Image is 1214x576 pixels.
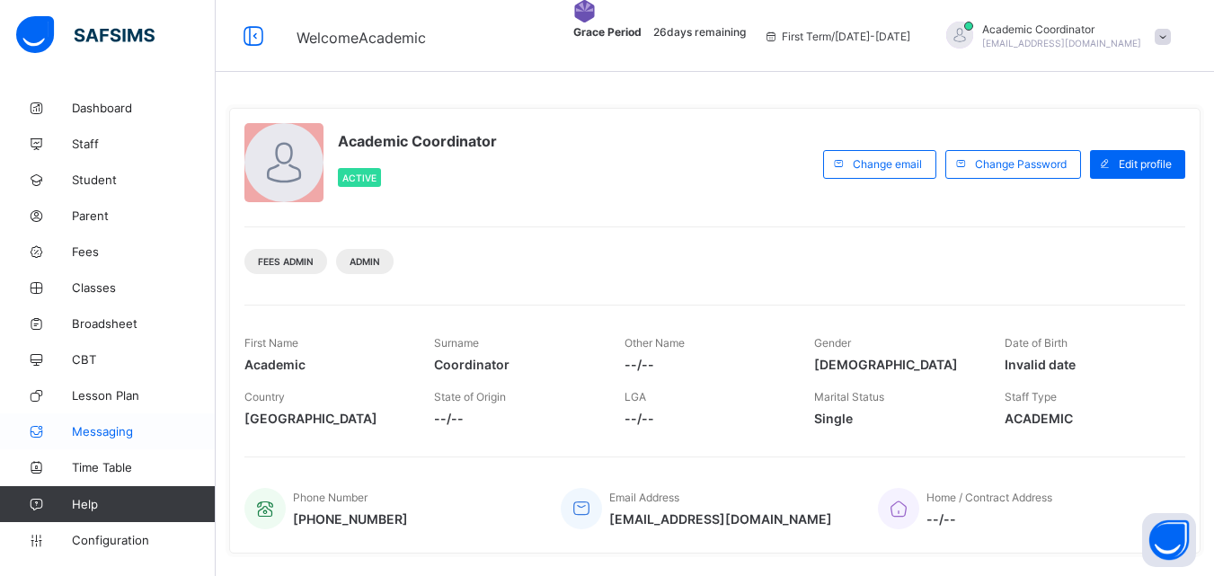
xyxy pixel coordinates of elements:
[609,491,679,504] span: Email Address
[244,390,285,403] span: Country
[434,357,597,372] span: Coordinator
[297,29,426,47] span: Welcome Academic
[342,173,377,183] span: Active
[338,132,497,150] span: Academic Coordinator
[72,460,216,474] span: Time Table
[814,357,977,372] span: [DEMOGRAPHIC_DATA]
[982,38,1141,49] span: [EMAIL_ADDRESS][DOMAIN_NAME]
[244,357,407,372] span: Academic
[1119,157,1172,171] span: Edit profile
[814,411,977,426] span: Single
[625,390,646,403] span: LGA
[982,22,1141,36] span: Academic Coordinator
[625,336,685,350] span: Other Name
[244,336,298,350] span: First Name
[72,497,215,511] span: Help
[72,388,216,403] span: Lesson Plan
[625,357,787,372] span: --/--
[928,22,1180,51] div: AcademicCoordinator
[244,411,407,426] span: [GEOGRAPHIC_DATA]
[72,280,216,295] span: Classes
[350,256,380,267] span: Admin
[814,390,884,403] span: Marital Status
[72,424,216,439] span: Messaging
[653,25,746,39] span: 26 days remaining
[1142,513,1196,567] button: Open asap
[293,511,408,527] span: [PHONE_NUMBER]
[1005,390,1057,403] span: Staff Type
[926,511,1052,527] span: --/--
[72,316,216,331] span: Broadsheet
[853,157,922,171] span: Change email
[72,244,216,259] span: Fees
[1005,336,1068,350] span: Date of Birth
[926,491,1052,504] span: Home / Contract Address
[573,25,644,39] span: Grace Period
[434,411,597,426] span: --/--
[72,137,216,151] span: Staff
[258,256,314,267] span: Fees Admin
[625,411,787,426] span: --/--
[764,30,910,43] span: session/term information
[72,101,216,115] span: Dashboard
[434,336,479,350] span: Surname
[72,173,216,187] span: Student
[293,491,368,504] span: Phone Number
[72,352,216,367] span: CBT
[16,16,155,54] img: safsims
[975,157,1067,171] span: Change Password
[434,390,506,403] span: State of Origin
[1005,411,1167,426] span: ACADEMIC
[72,208,216,223] span: Parent
[1005,357,1167,372] span: Invalid date
[72,533,215,547] span: Configuration
[814,336,851,350] span: Gender
[609,511,832,527] span: [EMAIL_ADDRESS][DOMAIN_NAME]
